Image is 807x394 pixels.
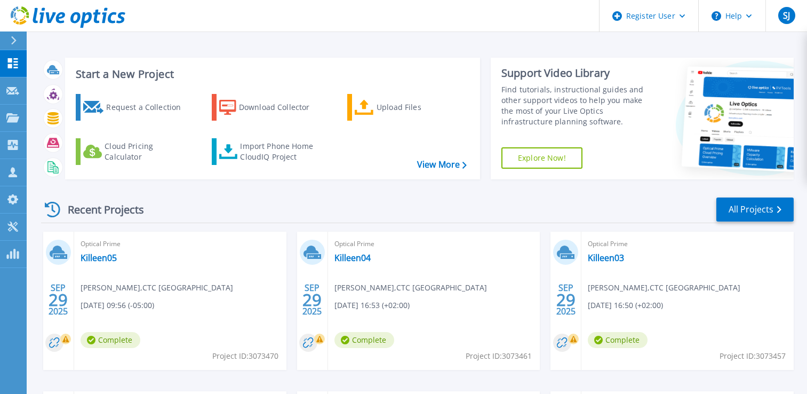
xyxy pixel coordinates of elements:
[556,295,576,304] span: 29
[334,300,410,311] span: [DATE] 16:53 (+02:00)
[588,300,663,311] span: [DATE] 16:50 (+02:00)
[334,282,487,294] span: [PERSON_NAME] , CTC [GEOGRAPHIC_DATA]
[212,94,331,121] a: Download Collector
[334,253,371,263] a: Killeen04
[81,253,117,263] a: Killeen05
[106,97,191,118] div: Request a Collection
[81,300,154,311] span: [DATE] 09:56 (-05:00)
[501,66,653,80] div: Support Video Library
[334,332,394,348] span: Complete
[81,238,280,250] span: Optical Prime
[501,147,582,169] a: Explore Now!
[720,350,786,362] span: Project ID: 3073457
[334,238,534,250] span: Optical Prime
[716,198,794,222] a: All Projects
[588,332,648,348] span: Complete
[417,160,467,170] a: View More
[556,280,576,319] div: SEP 2025
[48,280,68,319] div: SEP 2025
[240,141,323,162] div: Import Phone Home CloudIQ Project
[76,68,466,80] h3: Start a New Project
[588,253,624,263] a: Killeen03
[377,97,462,118] div: Upload Files
[81,332,140,348] span: Complete
[212,350,278,362] span: Project ID: 3073470
[347,94,466,121] a: Upload Files
[588,238,787,250] span: Optical Prime
[105,141,190,162] div: Cloud Pricing Calculator
[81,282,233,294] span: [PERSON_NAME] , CTC [GEOGRAPHIC_DATA]
[501,84,653,127] div: Find tutorials, instructional guides and other support videos to help you make the most of your L...
[49,295,68,304] span: 29
[783,11,790,20] span: SJ
[41,196,158,223] div: Recent Projects
[588,282,740,294] span: [PERSON_NAME] , CTC [GEOGRAPHIC_DATA]
[76,138,195,165] a: Cloud Pricing Calculator
[466,350,532,362] span: Project ID: 3073461
[302,295,322,304] span: 29
[239,97,324,118] div: Download Collector
[302,280,322,319] div: SEP 2025
[76,94,195,121] a: Request a Collection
